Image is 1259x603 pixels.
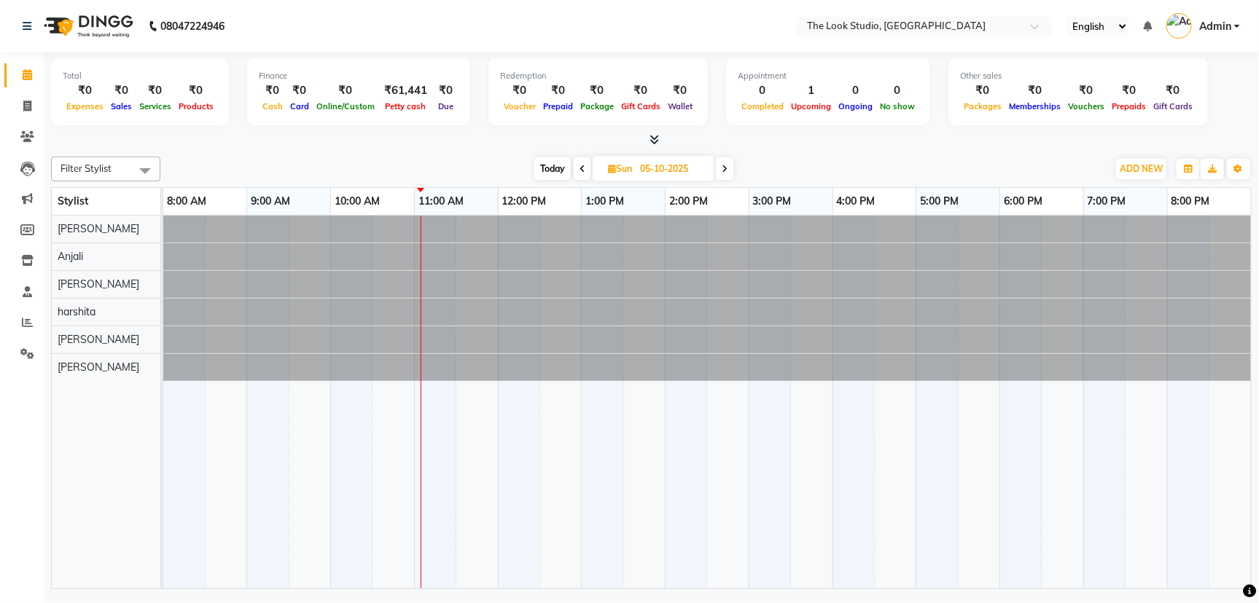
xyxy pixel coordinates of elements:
span: harshita [58,305,96,318]
span: Products [175,101,217,111]
a: 7:00 PM [1084,191,1130,212]
a: 1:00 PM [582,191,628,212]
span: Gift Cards [617,101,664,111]
div: ₹0 [664,82,696,99]
span: Online/Custom [313,101,378,111]
span: Due [434,101,457,111]
div: Appointment [738,70,919,82]
div: Total [63,70,217,82]
span: Prepaid [539,101,577,111]
div: Finance [259,70,459,82]
div: Redemption [500,70,696,82]
span: Filter Stylist [61,162,112,174]
div: ₹0 [1064,82,1108,99]
span: Sun [604,163,636,174]
img: logo [37,6,137,47]
div: ₹0 [1150,82,1196,99]
a: 9:00 AM [247,191,294,212]
a: 11:00 AM [415,191,467,212]
div: ₹0 [1005,82,1064,99]
span: Packages [960,101,1005,111]
div: 0 [876,82,919,99]
a: 5:00 PM [916,191,962,212]
div: ₹0 [539,82,577,99]
button: ADD NEW [1116,159,1166,179]
div: ₹0 [1108,82,1150,99]
span: Upcoming [787,101,835,111]
div: ₹0 [136,82,175,99]
span: Gift Cards [1150,101,1196,111]
div: 0 [835,82,876,99]
span: Completed [738,101,787,111]
span: Package [577,101,617,111]
span: Vouchers [1064,101,1108,111]
span: [PERSON_NAME] [58,277,139,291]
div: ₹0 [287,82,313,99]
input: 2025-10-05 [636,158,709,180]
div: ₹0 [433,82,459,99]
a: 8:00 PM [1168,191,1214,212]
span: No show [876,101,919,111]
div: Other sales [960,70,1196,82]
span: Services [136,101,175,111]
a: 3:00 PM [749,191,795,212]
span: Stylist [58,194,88,208]
span: Petty cash [382,101,430,111]
div: ₹0 [313,82,378,99]
div: ₹0 [107,82,136,99]
div: ₹0 [259,82,287,99]
span: [PERSON_NAME] [58,333,139,346]
b: 08047224946 [160,6,225,47]
a: 4:00 PM [833,191,879,212]
span: Today [534,157,571,180]
span: [PERSON_NAME] [58,222,139,235]
span: Cash [259,101,287,111]
span: Admin [1199,19,1231,34]
span: Sales [107,101,136,111]
a: 2:00 PM [666,191,712,212]
span: ADD NEW [1120,163,1163,174]
div: ₹0 [63,82,107,99]
div: ₹0 [500,82,539,99]
div: ₹0 [175,82,217,99]
span: Anjali [58,250,83,263]
span: [PERSON_NAME] [58,360,139,374]
span: Wallet [664,101,696,111]
span: Expenses [63,101,107,111]
a: 10:00 AM [331,191,383,212]
div: ₹0 [577,82,617,99]
span: Memberships [1005,101,1064,111]
a: 12:00 PM [499,191,550,212]
div: 0 [738,82,787,99]
div: ₹0 [960,82,1005,99]
a: 8:00 AM [163,191,210,212]
a: 6:00 PM [1000,191,1046,212]
span: Card [287,101,313,111]
div: 1 [787,82,835,99]
span: Prepaids [1108,101,1150,111]
div: ₹0 [617,82,664,99]
span: Voucher [500,101,539,111]
img: Admin [1166,13,1192,39]
div: ₹61,441 [378,82,433,99]
span: Ongoing [835,101,876,111]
